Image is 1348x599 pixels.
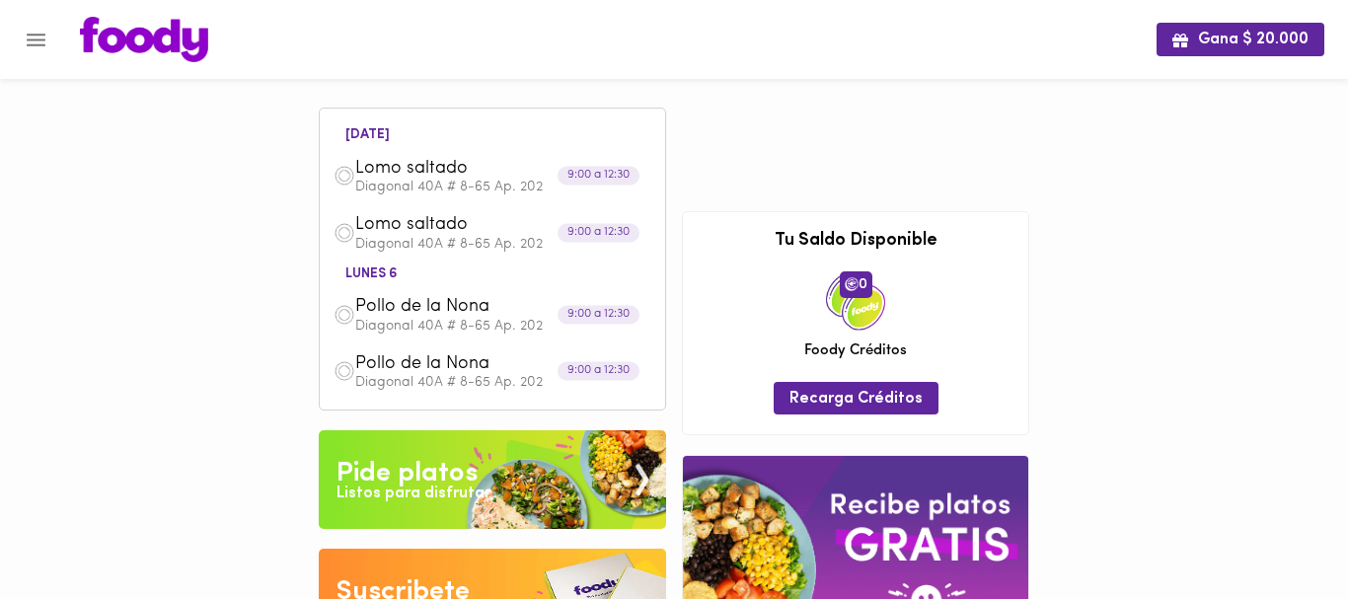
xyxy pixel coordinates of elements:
[558,362,639,381] div: 9:00 a 12:30
[337,483,490,505] div: Listos para disfrutar
[845,277,859,291] img: foody-creditos.png
[334,222,355,244] img: dish.png
[355,238,651,252] p: Diagonal 40A # 8-65 Ap. 202
[355,181,651,194] p: Diagonal 40A # 8-65 Ap. 202
[334,165,355,187] img: dish.png
[355,214,582,237] span: Lomo saltado
[558,167,639,186] div: 9:00 a 12:30
[774,382,938,414] button: Recarga Créditos
[330,262,412,281] li: lunes 6
[558,305,639,324] div: 9:00 a 12:30
[12,16,60,64] button: Menu
[826,271,885,331] img: credits-package.png
[355,158,582,181] span: Lomo saltado
[355,353,582,376] span: Pollo de la Nona
[334,304,355,326] img: dish.png
[330,123,406,142] li: [DATE]
[355,320,651,334] p: Diagonal 40A # 8-65 Ap. 202
[319,430,666,529] img: Pide un Platos
[698,232,1013,252] h3: Tu Saldo Disponible
[804,340,907,361] span: Foody Créditos
[1234,485,1328,579] iframe: Messagebird Livechat Widget
[355,296,582,319] span: Pollo de la Nona
[840,271,872,297] span: 0
[355,376,651,390] p: Diagonal 40A # 8-65 Ap. 202
[789,390,923,409] span: Recarga Créditos
[1172,31,1309,49] span: Gana $ 20.000
[337,454,478,493] div: Pide platos
[1157,23,1324,55] button: Gana $ 20.000
[80,17,208,62] img: logo.png
[334,360,355,382] img: dish.png
[558,223,639,242] div: 9:00 a 12:30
